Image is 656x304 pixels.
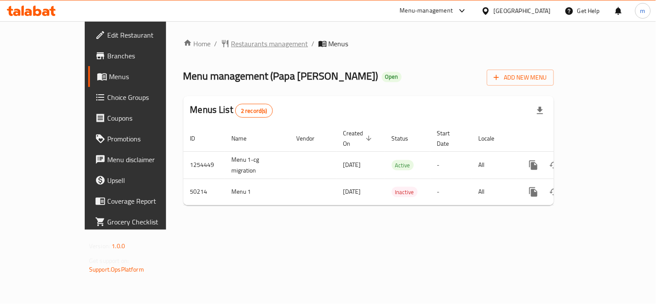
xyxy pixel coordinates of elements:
[523,155,544,176] button: more
[89,240,110,252] span: Version:
[343,128,374,149] span: Created On
[89,264,144,275] a: Support.OpsPlatform
[88,128,194,149] a: Promotions
[183,125,613,205] table: enhanced table
[392,160,414,170] div: Active
[343,186,361,197] span: [DATE]
[107,154,187,165] span: Menu disclaimer
[312,38,315,49] li: /
[107,175,187,186] span: Upsell
[430,179,472,205] td: -
[107,30,187,40] span: Edit Restaurant
[232,133,258,144] span: Name
[479,133,506,144] span: Locale
[392,187,418,197] span: Inactive
[107,196,187,206] span: Coverage Report
[107,217,187,227] span: Grocery Checklist
[88,66,194,87] a: Menus
[343,159,361,170] span: [DATE]
[183,38,211,49] a: Home
[235,104,273,118] div: Total records count
[88,87,194,108] a: Choice Groups
[494,72,547,83] span: Add New Menu
[530,100,550,121] div: Export file
[190,103,273,118] h2: Menus List
[297,133,326,144] span: Vendor
[88,149,194,170] a: Menu disclaimer
[544,182,565,202] button: Change Status
[430,151,472,179] td: -
[109,71,187,82] span: Menus
[88,211,194,232] a: Grocery Checklist
[183,179,225,205] td: 50214
[382,73,402,80] span: Open
[183,38,554,49] nav: breadcrumb
[225,151,290,179] td: Menu 1-cg migration
[329,38,349,49] span: Menus
[88,108,194,128] a: Coupons
[544,155,565,176] button: Change Status
[392,133,420,144] span: Status
[190,133,207,144] span: ID
[107,113,187,123] span: Coupons
[225,179,290,205] td: Menu 1
[214,38,218,49] li: /
[88,170,194,191] a: Upsell
[231,38,308,49] span: Restaurants management
[472,179,516,205] td: All
[107,134,187,144] span: Promotions
[107,51,187,61] span: Branches
[88,25,194,45] a: Edit Restaurant
[89,255,129,266] span: Get support on:
[640,6,646,16] span: m
[382,72,402,82] div: Open
[88,191,194,211] a: Coverage Report
[400,6,453,16] div: Menu-management
[516,125,613,152] th: Actions
[221,38,308,49] a: Restaurants management
[494,6,551,16] div: [GEOGRAPHIC_DATA]
[183,151,225,179] td: 1254449
[392,160,414,170] span: Active
[183,66,378,86] span: Menu management ( Papa [PERSON_NAME] )
[112,240,125,252] span: 1.0.0
[107,92,187,102] span: Choice Groups
[88,45,194,66] a: Branches
[437,128,461,149] span: Start Date
[523,182,544,202] button: more
[487,70,554,86] button: Add New Menu
[472,151,516,179] td: All
[236,107,272,115] span: 2 record(s)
